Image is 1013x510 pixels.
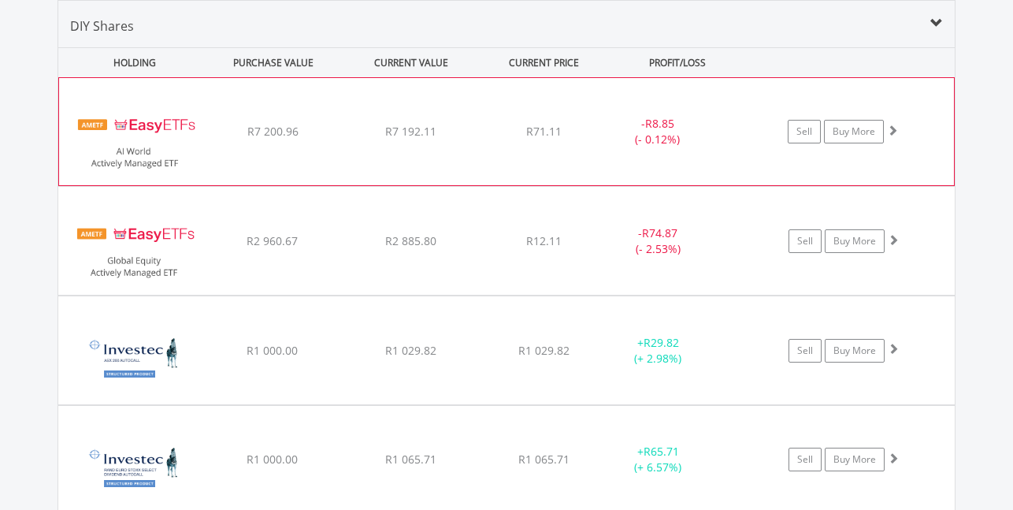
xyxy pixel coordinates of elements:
[825,229,885,253] a: Buy More
[385,233,436,248] span: R2 885.80
[66,316,202,400] img: EQU.ZA.FNIB18.png
[789,339,822,363] a: Sell
[642,225,677,240] span: R74.87
[824,120,884,143] a: Buy More
[599,335,718,367] div: + (+ 2.98%)
[385,124,436,139] span: R7 192.11
[789,229,822,253] a: Sell
[67,98,202,181] img: EQU.ZA.EASYAI.png
[206,48,340,77] div: PURCHASE VALUE
[644,444,679,459] span: R65.71
[385,452,436,467] span: R1 065.71
[247,343,298,358] span: R1 000.00
[518,452,570,467] span: R1 065.71
[825,339,885,363] a: Buy More
[610,48,744,77] div: PROFIT/LOSS
[599,225,718,257] div: - (- 2.53%)
[645,116,674,131] span: R8.85
[518,343,570,358] span: R1 029.82
[247,233,298,248] span: R2 960.67
[66,426,202,510] img: EQU.ZA.FNIB19.png
[599,444,718,475] div: + (+ 6.57%)
[70,17,134,35] span: DIY Shares
[247,452,298,467] span: R1 000.00
[385,343,436,358] span: R1 029.82
[644,335,679,350] span: R29.82
[247,124,299,139] span: R7 200.96
[526,124,562,139] span: R71.11
[788,120,821,143] a: Sell
[526,233,562,248] span: R12.11
[66,207,202,291] img: EQU.ZA.EASYGE.png
[825,448,885,471] a: Buy More
[343,48,478,77] div: CURRENT VALUE
[481,48,607,77] div: CURRENT PRICE
[59,48,202,77] div: HOLDING
[599,116,717,147] div: - (- 0.12%)
[789,448,822,471] a: Sell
